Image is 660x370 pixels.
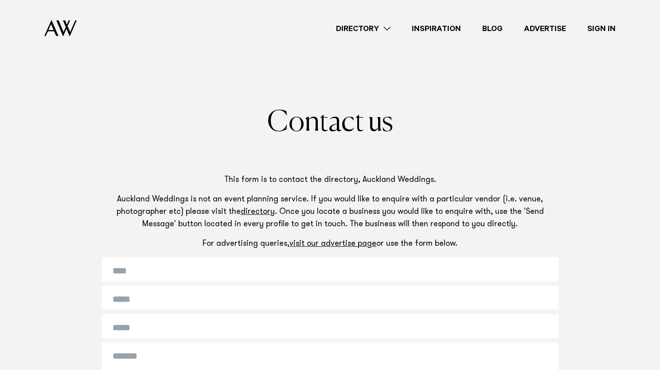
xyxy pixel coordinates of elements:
a: Blog [472,23,513,35]
h1: Contact us [102,107,558,139]
a: Advertise [513,23,577,35]
p: For advertising queries, or use the form below. [102,238,558,251]
a: Sign In [577,23,626,35]
p: This form is to contact the directory, Auckland Weddings. [102,174,558,187]
a: Directory [325,23,401,35]
img: Auckland Weddings Logo [44,20,77,36]
a: Inspiration [401,23,472,35]
p: Auckland Weddings is not an event planning service. If you would like to enquire with a particula... [102,194,558,231]
a: directory [241,208,275,216]
a: visit our advertise page [289,240,376,248]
